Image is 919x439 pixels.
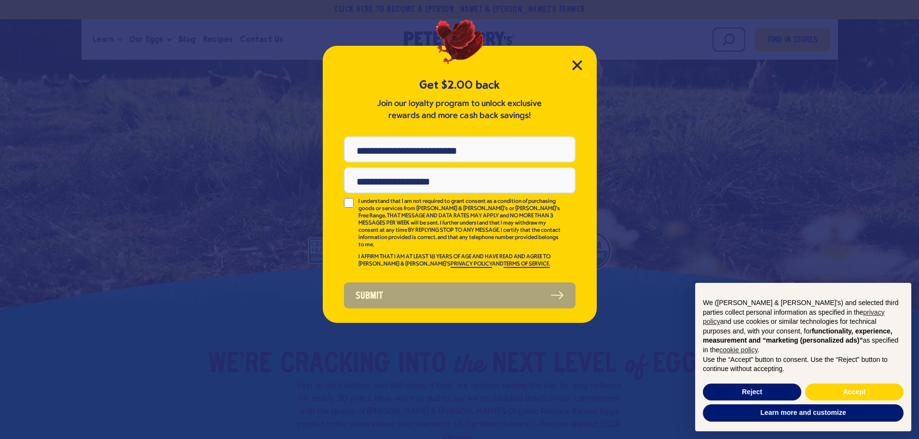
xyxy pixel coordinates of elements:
[451,261,492,268] a: PRIVACY POLICY
[344,77,576,93] h5: Get $2.00 back
[687,275,919,439] div: Notice
[358,198,562,249] p: I understand that I am not required to grant consent as a condition of purchasing goods or servic...
[805,384,904,401] button: Accept
[719,346,757,354] a: cookie policy
[703,298,904,355] p: We ([PERSON_NAME] & [PERSON_NAME]'s) and selected third parties collect personal information as s...
[344,282,576,308] button: Submit
[703,384,801,401] button: Reject
[375,98,544,122] p: Join our loyalty program to unlock exclusive rewards and more cash back savings!
[504,261,550,268] a: TERMS OF SERVICE.
[703,355,904,374] p: Use the “Accept” button to consent. Use the “Reject” button to continue without accepting.
[344,198,354,208] input: I understand that I am not required to grant consent as a condition of purchasing goods or servic...
[572,60,582,70] button: Close Modal
[703,404,904,422] button: Learn more and customize
[358,253,562,268] p: I AFFIRM THAT I AM AT LEAST 18 YEARS OF AGE AND HAVE READ AND AGREE TO [PERSON_NAME] & [PERSON_NA...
